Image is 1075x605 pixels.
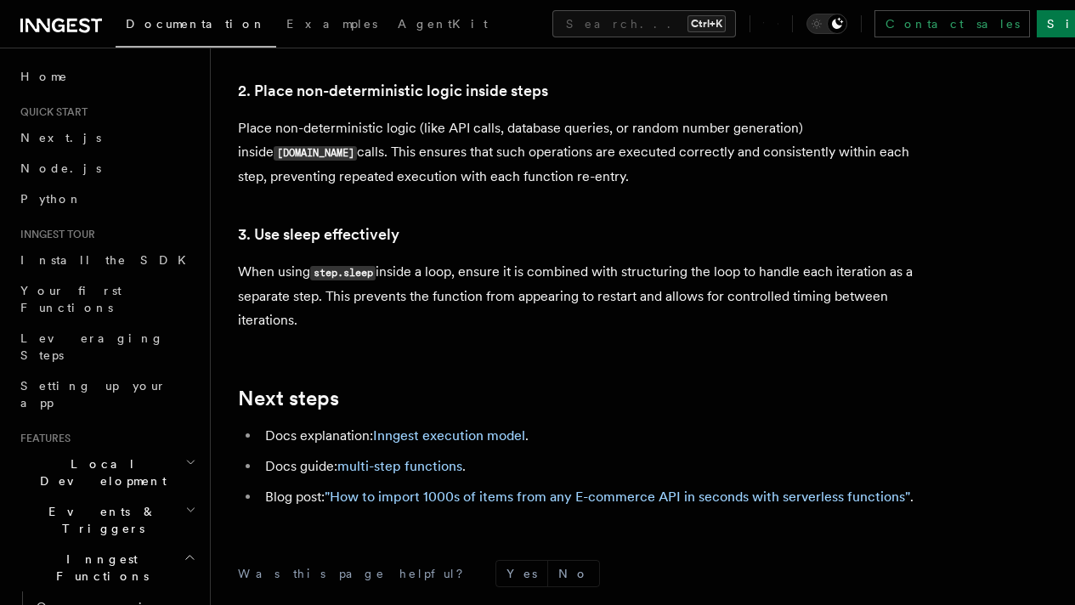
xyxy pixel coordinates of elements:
button: Events & Triggers [14,496,200,544]
a: AgentKit [388,5,498,46]
p: When using inside a loop, ensure it is combined with structuring the loop to handle each iteratio... [238,260,918,332]
a: Contact sales [874,10,1030,37]
a: Python [14,184,200,214]
span: Setting up your app [20,379,167,410]
a: Home [14,61,200,92]
p: Was this page helpful? [238,565,475,582]
a: Next.js [14,122,200,153]
a: "How to import 1000s of items from any E-commerce API in seconds with serverless functions" [325,489,910,505]
a: Setting up your app [14,370,200,418]
button: Yes [496,561,547,586]
span: AgentKit [398,17,488,31]
a: multi-step functions [337,458,462,474]
span: Next.js [20,131,101,144]
kbd: Ctrl+K [687,15,726,32]
span: Home [20,68,68,85]
a: Install the SDK [14,245,200,275]
a: Next steps [238,387,339,410]
code: step.sleep [310,266,376,280]
button: No [548,561,599,586]
a: Documentation [116,5,276,48]
a: 3. Use sleep effectively [238,223,399,246]
span: Install the SDK [20,253,196,267]
button: Search...Ctrl+K [552,10,736,37]
button: Inngest Functions [14,544,200,591]
button: Toggle dark mode [806,14,847,34]
span: Documentation [126,17,266,31]
p: Place non-deterministic logic (like API calls, database queries, or random number generation) ins... [238,116,918,189]
span: Leveraging Steps [20,331,164,362]
span: Local Development [14,455,185,489]
a: Leveraging Steps [14,323,200,370]
span: Quick start [14,105,88,119]
a: 2. Place non-deterministic logic inside steps [238,79,548,103]
li: Docs explanation: . [260,424,918,448]
a: Inngest execution model [373,427,525,444]
span: Your first Functions [20,284,122,314]
span: Events & Triggers [14,503,185,537]
code: [DOMAIN_NAME] [274,146,357,161]
span: Features [14,432,71,445]
a: Examples [276,5,388,46]
span: Inngest Functions [14,551,184,585]
span: Examples [286,17,377,31]
span: Inngest tour [14,228,95,241]
button: Local Development [14,449,200,496]
span: Node.js [20,161,101,175]
a: Node.js [14,153,200,184]
li: Blog post: . [260,485,918,509]
a: Your first Functions [14,275,200,323]
span: Python [20,192,82,206]
li: Docs guide: . [260,455,918,478]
